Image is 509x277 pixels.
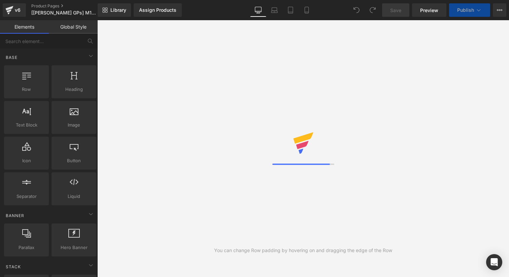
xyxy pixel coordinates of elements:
button: Redo [366,3,379,17]
a: Global Style [49,20,98,34]
span: [[PERSON_NAME] GPs] M133J03-[PERSON_NAME] [31,10,96,15]
div: Open Intercom Messenger [486,254,502,270]
a: v6 [3,3,26,17]
span: Separator [6,193,47,200]
a: Desktop [250,3,266,17]
span: Banner [5,212,25,219]
span: Publish [457,7,474,13]
span: Button [54,157,94,164]
a: Preview [412,3,446,17]
span: Row [6,86,47,93]
span: Hero Banner [54,244,94,251]
div: v6 [13,6,22,14]
span: Preview [420,7,438,14]
a: Product Pages [31,3,109,9]
span: Library [110,7,126,13]
span: Liquid [54,193,94,200]
span: Parallax [6,244,47,251]
div: Assign Products [139,7,176,13]
span: Image [54,122,94,129]
span: Icon [6,157,47,164]
a: Tablet [282,3,299,17]
span: Stack [5,264,22,270]
a: New Library [98,3,131,17]
a: Laptop [266,3,282,17]
button: Undo [350,3,363,17]
span: Base [5,54,18,61]
button: More [493,3,506,17]
a: Mobile [299,3,315,17]
button: Publish [449,3,490,17]
span: Save [390,7,401,14]
span: Text Block [6,122,47,129]
span: Heading [54,86,94,93]
div: You can change Row padding by hovering on and dragging the edge of the Row [214,247,392,254]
